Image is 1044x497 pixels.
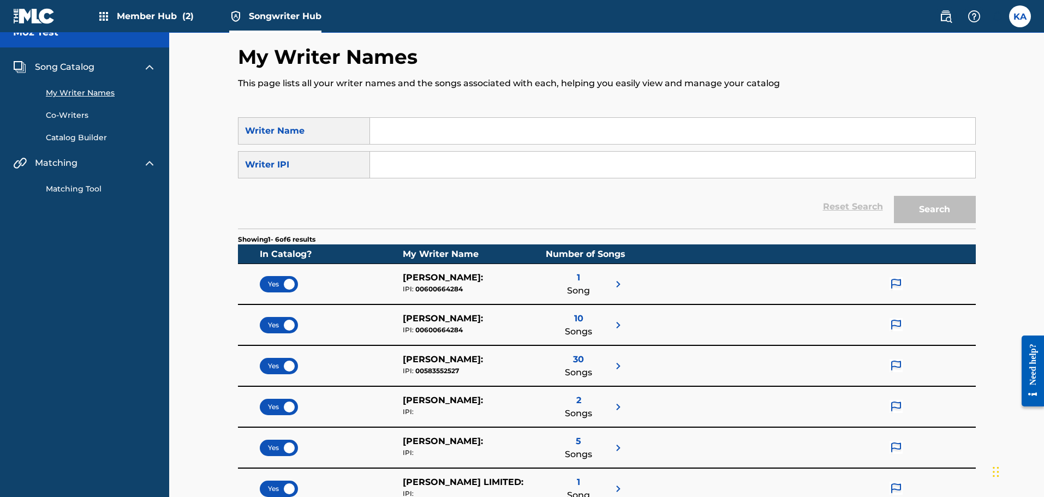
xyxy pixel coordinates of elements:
[403,284,546,294] div: 00600664284
[35,157,77,170] span: Matching
[577,271,580,284] span: 1
[403,395,483,405] span: [PERSON_NAME] :
[229,10,242,23] img: Top Rightsholder
[576,394,581,407] span: 2
[890,359,903,373] img: flag icon
[238,45,423,69] h2: My Writer Names
[249,10,321,22] span: Songwriter Hub
[612,278,625,291] img: right chevron icon
[46,110,156,121] a: Co-Writers
[612,482,625,495] img: right chevron icon
[13,61,94,74] a: Song CatalogSong Catalog
[935,5,957,27] a: Public Search
[260,248,403,261] div: In Catalog?
[182,11,194,21] span: (2)
[1013,327,1044,415] iframe: Resource Center
[403,354,483,364] span: [PERSON_NAME] :
[546,248,624,261] div: Number of Songs
[968,10,981,23] img: help
[268,361,290,371] span: Yes
[992,11,1003,22] div: Notifications
[890,277,903,291] img: flag icon
[143,157,156,170] img: expand
[268,484,290,494] span: Yes
[268,443,290,453] span: Yes
[403,313,483,324] span: [PERSON_NAME] :
[403,436,483,446] span: [PERSON_NAME] :
[46,132,156,143] a: Catalog Builder
[890,318,903,332] img: flag icon
[403,366,546,376] div: 00583552527
[574,312,583,325] span: 10
[97,10,110,23] img: Top Rightsholders
[890,400,903,414] img: flag icon
[890,441,903,455] img: flag icon
[143,61,156,74] img: expand
[565,448,592,461] span: Songs
[13,61,26,74] img: Song Catalog
[403,248,546,261] div: My Writer Name
[268,279,290,289] span: Yes
[612,319,625,332] img: right chevron icon
[238,77,976,90] p: This page lists all your writer names and the songs associated with each, helping you easily view...
[565,407,592,420] span: Songs
[939,10,952,23] img: search
[403,272,483,283] span: [PERSON_NAME] :
[403,448,414,457] span: IPI:
[565,366,592,379] span: Songs
[117,10,194,22] span: Member Hub
[612,360,625,373] img: right chevron icon
[565,325,592,338] span: Songs
[573,353,584,366] span: 30
[403,408,414,416] span: IPI:
[13,157,27,170] img: Matching
[612,441,625,454] img: right chevron icon
[890,482,903,496] img: flag icon
[403,326,414,334] span: IPI:
[238,117,976,229] form: Search Form
[35,61,94,74] span: Song Catalog
[403,285,414,293] span: IPI:
[238,235,315,244] p: Showing 1 - 6 of 6 results
[46,183,156,195] a: Matching Tool
[989,445,1044,497] iframe: Chat Widget
[403,477,523,487] span: [PERSON_NAME] LIMITED :
[403,367,414,375] span: IPI:
[567,284,590,297] span: Song
[46,87,156,99] a: My Writer Names
[612,400,625,414] img: right chevron icon
[268,320,290,330] span: Yes
[577,476,580,489] span: 1
[403,325,546,335] div: 00600664284
[963,5,985,27] div: Help
[268,402,290,412] span: Yes
[576,435,581,448] span: 5
[1009,5,1031,27] div: User Menu
[13,8,55,24] img: MLC Logo
[993,456,999,488] div: Drag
